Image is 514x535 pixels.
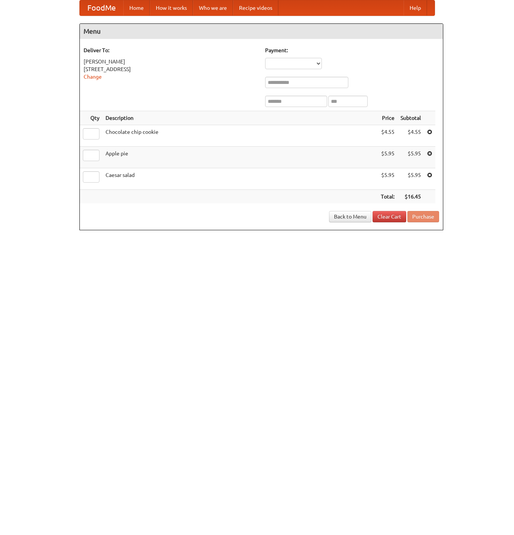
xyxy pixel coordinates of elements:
[373,211,406,222] a: Clear Cart
[404,0,427,16] a: Help
[84,58,258,65] div: [PERSON_NAME]
[84,74,102,80] a: Change
[102,147,378,168] td: Apple pie
[80,24,443,39] h4: Menu
[378,147,398,168] td: $5.95
[265,47,439,54] h5: Payment:
[102,111,378,125] th: Description
[102,168,378,190] td: Caesar salad
[378,168,398,190] td: $5.95
[378,125,398,147] td: $4.55
[398,190,424,204] th: $16.45
[378,111,398,125] th: Price
[193,0,233,16] a: Who we are
[233,0,278,16] a: Recipe videos
[407,211,439,222] button: Purchase
[84,47,258,54] h5: Deliver To:
[329,211,371,222] a: Back to Menu
[398,125,424,147] td: $4.55
[398,147,424,168] td: $5.95
[80,111,102,125] th: Qty
[123,0,150,16] a: Home
[398,111,424,125] th: Subtotal
[398,168,424,190] td: $5.95
[378,190,398,204] th: Total:
[102,125,378,147] td: Chocolate chip cookie
[150,0,193,16] a: How it works
[80,0,123,16] a: FoodMe
[84,65,258,73] div: [STREET_ADDRESS]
